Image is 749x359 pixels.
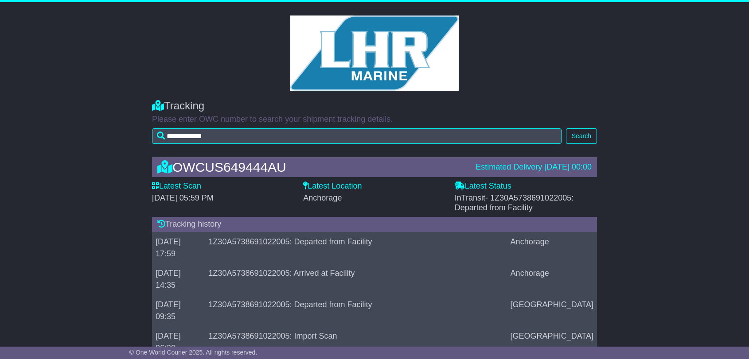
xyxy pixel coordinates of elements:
[205,326,507,358] td: 1Z30A5738691022005: Import Scan
[507,232,597,263] td: Anchorage
[303,193,342,202] span: Anchorage
[152,100,597,112] div: Tracking
[152,326,205,358] td: [DATE] 06:39
[152,232,205,263] td: [DATE] 17:59
[152,115,597,124] p: Please enter OWC number to search your shipment tracking details.
[507,295,597,326] td: [GEOGRAPHIC_DATA]
[507,326,597,358] td: [GEOGRAPHIC_DATA]
[476,162,592,172] div: Estimated Delivery [DATE] 00:00
[152,217,597,232] div: Tracking history
[455,181,511,191] label: Latest Status
[205,232,507,263] td: 1Z30A5738691022005: Departed from Facility
[152,193,214,202] span: [DATE] 05:59 PM
[290,15,459,91] img: GetCustomerLogo
[153,160,471,174] div: OWCUS649444AU
[152,181,201,191] label: Latest Scan
[205,295,507,326] td: 1Z30A5738691022005: Departed from Facility
[129,349,257,356] span: © One World Courier 2025. All rights reserved.
[455,193,574,212] span: - 1Z30A5738691022005: Departed from Facility
[303,181,362,191] label: Latest Location
[566,128,597,144] button: Search
[507,263,597,295] td: Anchorage
[455,193,574,212] span: InTransit
[152,263,205,295] td: [DATE] 14:35
[205,263,507,295] td: 1Z30A5738691022005: Arrived at Facility
[152,295,205,326] td: [DATE] 09:35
